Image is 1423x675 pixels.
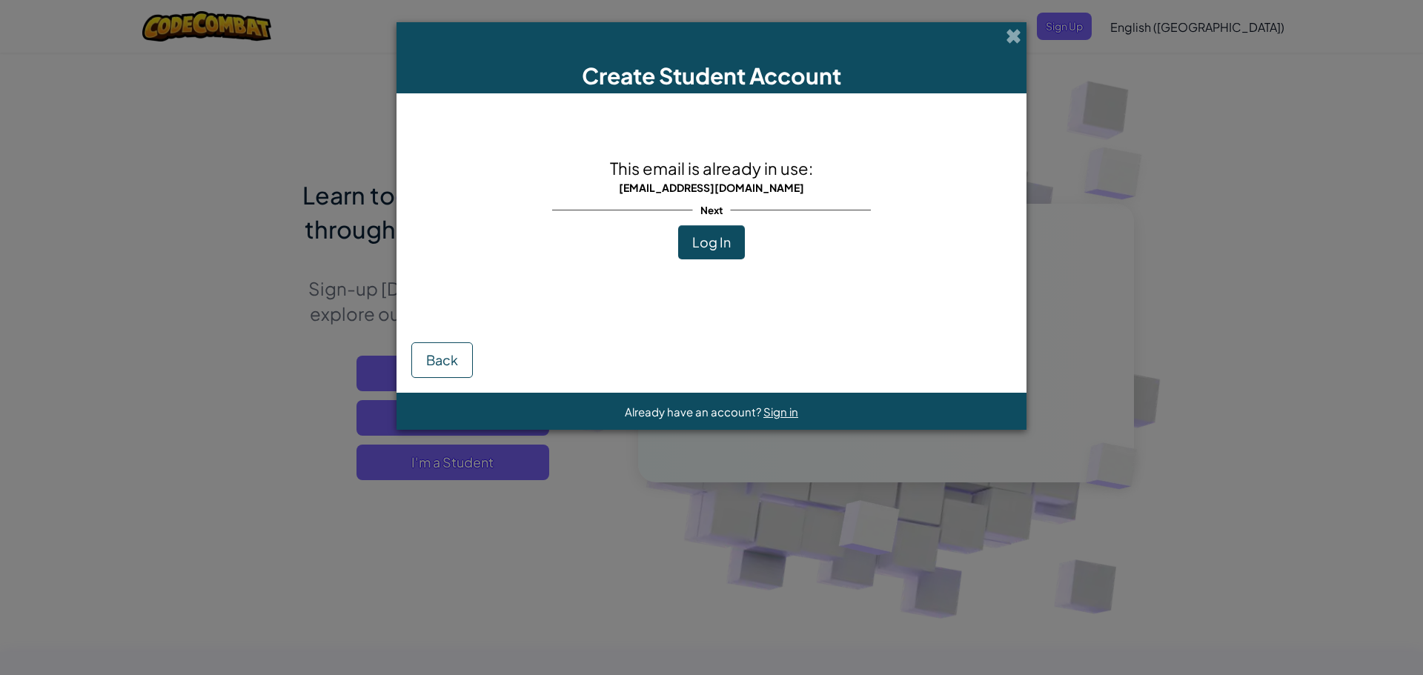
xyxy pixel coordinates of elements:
button: Log In [678,225,745,259]
span: This email is already in use: [610,158,813,179]
button: Back [411,342,473,378]
span: Already have an account? [625,405,763,419]
span: [EMAIL_ADDRESS][DOMAIN_NAME] [619,181,804,194]
span: Back [426,351,458,368]
span: Create Student Account [582,61,841,90]
span: Log In [692,233,731,250]
span: Next [693,199,731,221]
a: Sign in [763,405,798,419]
